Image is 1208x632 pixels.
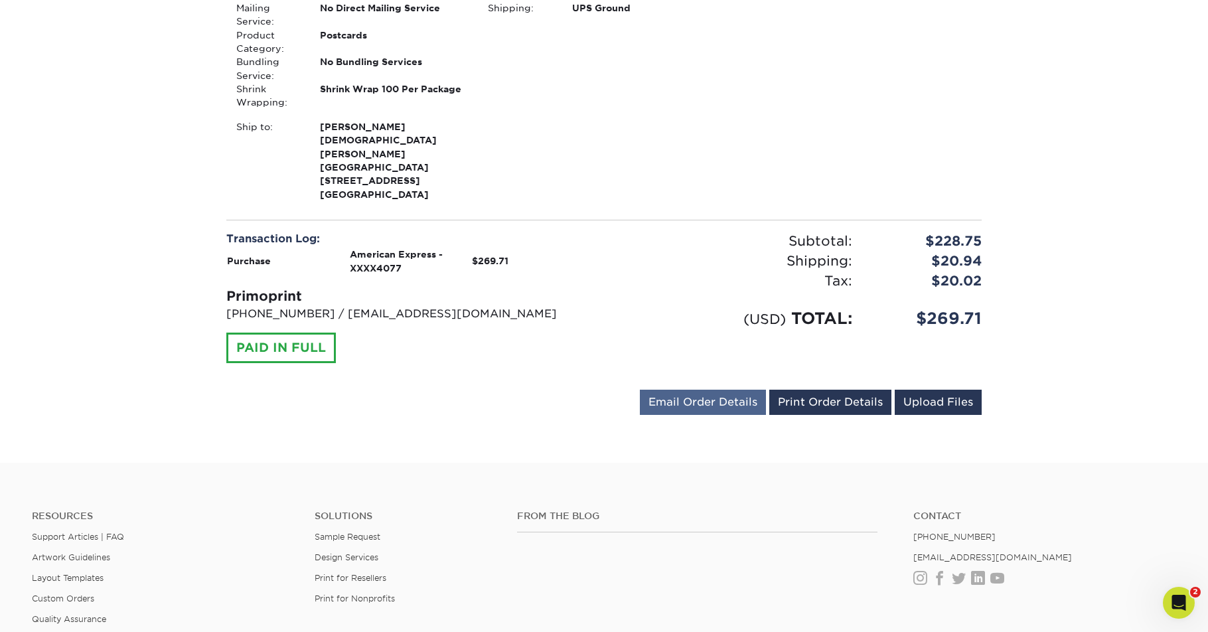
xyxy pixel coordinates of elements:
span: [STREET_ADDRESS] [320,174,468,187]
a: Design Services [315,552,378,562]
span: [DEMOGRAPHIC_DATA] [PERSON_NAME][GEOGRAPHIC_DATA] [320,133,468,174]
div: Postcards [310,29,478,56]
strong: [GEOGRAPHIC_DATA] [320,120,468,200]
div: $20.94 [862,251,992,271]
a: Email Order Details [640,390,766,415]
div: Transaction Log: [226,231,594,247]
a: Print Order Details [769,390,891,415]
a: Print for Resellers [315,573,386,583]
div: Shipping: [478,1,562,15]
div: Subtotal: [604,231,862,251]
div: Shipping: [604,251,862,271]
div: No Bundling Services [310,55,478,82]
div: Tax: [604,271,862,291]
h4: Solutions [315,511,497,522]
div: Product Category: [226,29,310,56]
div: Shrink Wrapping: [226,82,310,110]
a: [EMAIL_ADDRESS][DOMAIN_NAME] [913,552,1072,562]
div: UPS Ground [562,1,730,15]
h4: Resources [32,511,295,522]
div: Shrink Wrap 100 Per Package [310,82,478,110]
p: [PHONE_NUMBER] / [EMAIL_ADDRESS][DOMAIN_NAME] [226,306,594,322]
h4: From the Blog [517,511,877,522]
a: Upload Files [895,390,982,415]
span: 2 [1190,587,1201,597]
a: Support Articles | FAQ [32,532,124,542]
div: $20.02 [862,271,992,291]
span: [PERSON_NAME] [320,120,468,133]
a: Print for Nonprofits [315,593,395,603]
div: Mailing Service: [226,1,310,29]
div: $269.71 [862,307,992,331]
a: Artwork Guidelines [32,552,110,562]
a: Contact [913,511,1176,522]
a: Layout Templates [32,573,104,583]
div: $228.75 [862,231,992,251]
strong: $269.71 [472,256,508,266]
span: TOTAL: [791,309,852,328]
a: [PHONE_NUMBER] [913,532,996,542]
div: Primoprint [226,286,594,306]
iframe: Intercom live chat [1163,587,1195,619]
strong: Purchase [227,256,271,266]
div: No Direct Mailing Service [310,1,478,29]
div: Bundling Service: [226,55,310,82]
div: Ship to: [226,120,310,201]
strong: American Express - XXXX4077 [350,249,443,273]
small: (USD) [743,311,786,327]
div: PAID IN FULL [226,333,336,363]
a: Sample Request [315,532,380,542]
